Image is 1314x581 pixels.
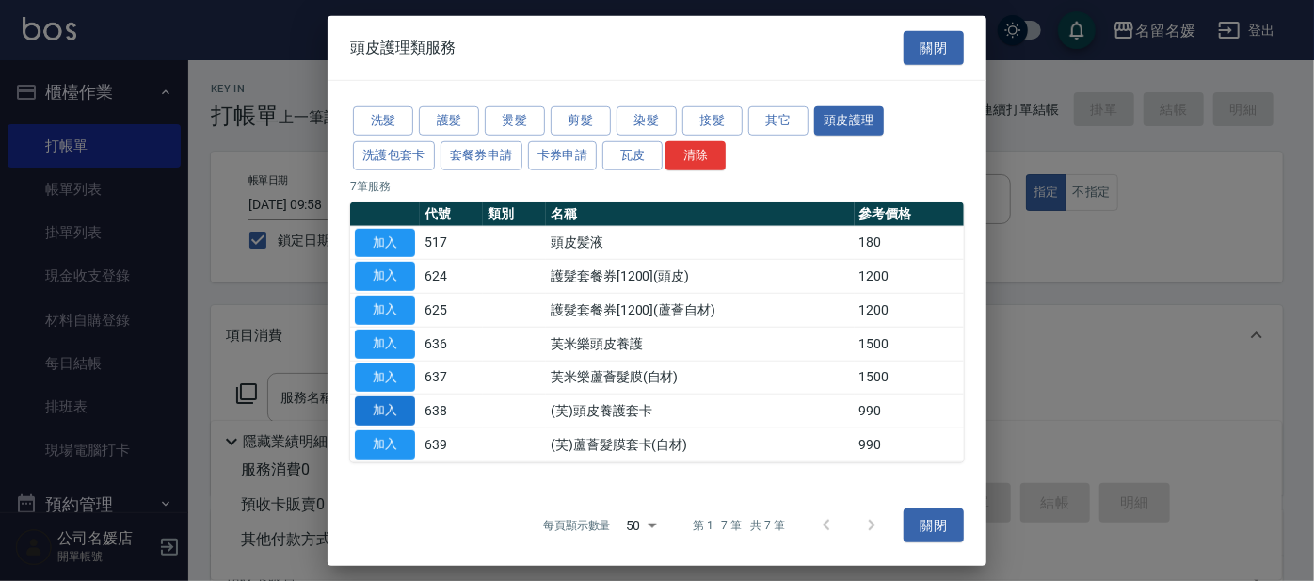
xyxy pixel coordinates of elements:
td: 625 [420,293,483,327]
th: 類別 [483,202,546,226]
button: 洗髮 [353,106,413,136]
p: 第 1–7 筆 共 7 筆 [694,517,785,534]
td: (芙)蘆薈髮膜套卡(自材) [546,428,854,461]
button: 關閉 [904,508,964,542]
button: 加入 [355,296,415,325]
p: 7 筆服務 [350,177,964,194]
th: 名稱 [546,202,854,226]
td: 護髮套餐券[1200](頭皮) [546,260,854,294]
td: 1500 [855,327,964,361]
button: 關閉 [904,30,964,65]
button: 其它 [748,106,809,136]
span: 頭皮護理類服務 [350,39,456,57]
button: 加入 [355,262,415,291]
td: 180 [855,226,964,260]
button: 燙髮 [485,106,545,136]
td: (芙)頭皮養護套卡 [546,395,854,428]
p: 每頁顯示數量 [543,517,611,534]
td: 517 [420,226,483,260]
td: 636 [420,327,483,361]
button: 染髮 [617,106,677,136]
th: 代號 [420,202,483,226]
button: 剪髮 [551,106,611,136]
td: 芙米樂蘆薈髮膜(自材) [546,361,854,395]
td: 1200 [855,260,964,294]
button: 瓦皮 [602,141,663,170]
button: 清除 [665,141,726,170]
button: 洗護包套卡 [353,141,435,170]
div: 50 [618,500,664,551]
button: 加入 [355,228,415,257]
td: 624 [420,260,483,294]
button: 接髮 [682,106,743,136]
td: 990 [855,395,964,428]
td: 638 [420,395,483,428]
button: 護髮 [419,106,479,136]
button: 頭皮護理 [814,106,884,136]
button: 加入 [355,430,415,460]
td: 芙米樂頭皮養護 [546,327,854,361]
button: 加入 [355,363,415,392]
td: 頭皮髪液 [546,226,854,260]
td: 1200 [855,293,964,327]
button: 套餐券申請 [441,141,522,170]
td: 990 [855,428,964,461]
td: 639 [420,428,483,461]
button: 加入 [355,396,415,426]
button: 卡券申請 [528,141,598,170]
button: 加入 [355,330,415,359]
th: 參考價格 [855,202,964,226]
td: 1500 [855,361,964,395]
td: 護髮套餐券[1200](蘆薈自材) [546,293,854,327]
td: 637 [420,361,483,395]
